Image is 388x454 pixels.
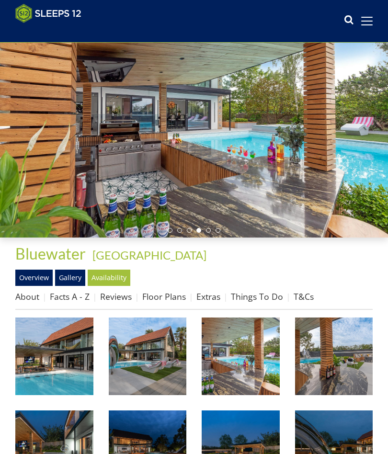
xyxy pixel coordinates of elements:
[109,318,187,396] img: Bluewater: For luxury large group holidays in Somerset
[15,4,81,23] img: Sleeps 12
[92,248,206,262] a: [GEOGRAPHIC_DATA]
[15,270,53,286] a: Overview
[50,291,90,302] a: Facts A - Z
[231,291,283,302] a: Things To Do
[295,318,373,396] img: Bluewater - The holiday vibe is riding high at this luxury large group holiday house
[142,291,186,302] a: Floor Plans
[294,291,314,302] a: T&Cs
[15,244,86,263] span: Bluewater
[89,248,206,262] span: -
[88,270,130,286] a: Availability
[15,244,89,263] a: Bluewater
[202,318,280,396] img: Bluewater - There's a poolside kitchen for cocktails and barbecues
[15,291,39,302] a: About
[196,291,220,302] a: Extras
[55,270,85,286] a: Gallery
[100,291,132,302] a: Reviews
[15,318,93,396] img: Bluewater: Luxury holiday house near Bath and Bristol
[11,29,111,37] iframe: Customer reviews powered by Trustpilot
